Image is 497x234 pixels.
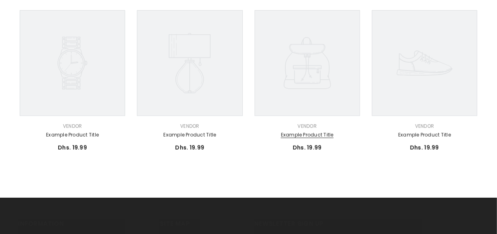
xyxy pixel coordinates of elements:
[58,144,87,152] span: Dhs. 19.99
[255,122,360,131] div: Vendor
[255,131,360,139] a: Example product title
[372,131,477,139] a: Example product title
[20,122,125,131] div: Vendor
[410,144,439,152] span: Dhs. 19.99
[255,219,432,228] h2: Newsletter Sign Up
[175,144,204,152] span: Dhs. 19.99
[293,144,322,152] span: Dhs. 19.99
[137,131,242,139] a: Example product title
[160,219,243,228] h2: Site Map
[137,122,242,131] div: Vendor
[20,131,125,139] a: Example product title
[372,122,477,131] div: Vendor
